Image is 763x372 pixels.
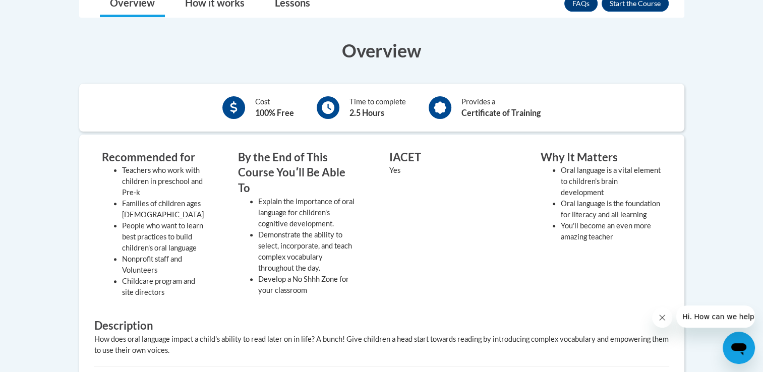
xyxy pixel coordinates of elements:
[389,166,400,174] value: Yes
[122,254,208,276] li: Nonprofit staff and Volunteers
[723,332,755,364] iframe: Button to launch messaging window
[102,150,208,165] h3: Recommended for
[94,334,669,356] div: How does oral language impact a child's ability to read later on in life? A bunch! Give children ...
[541,150,662,165] h3: Why It Matters
[349,96,406,119] div: Time to complete
[94,318,669,334] h3: Description
[349,108,384,117] b: 2.5 Hours
[561,198,662,220] li: Oral language is the foundation for literacy and all learning
[461,96,541,119] div: Provides a
[122,220,208,254] li: People who want to learn best practices to build children's oral language
[561,165,662,198] li: Oral language is a vital element to children's brain development
[79,38,684,63] h3: Overview
[258,229,359,274] li: Demonstrate the ability to select, incorporate, and teach complex vocabulary throughout the day.
[122,198,208,220] li: Families of children ages [DEMOGRAPHIC_DATA]
[652,307,672,328] iframe: Close message
[676,305,755,328] iframe: Message from company
[122,276,208,298] li: Childcare program and site directors
[255,108,294,117] b: 100% Free
[561,220,662,242] li: You'll become an even more amazing teacher
[6,7,82,15] span: Hi. How can we help?
[258,274,359,296] li: Develop a No Shhh Zone for your classroom
[389,150,510,165] h3: IACET
[255,96,294,119] div: Cost
[238,150,359,196] h3: By the End of This Course Youʹll Be Able To
[461,108,541,117] b: Certificate of Training
[122,165,208,198] li: Teachers who work with children in preschool and Pre-k
[258,196,359,229] li: Explain the importance of oral language for children's cognitive development.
